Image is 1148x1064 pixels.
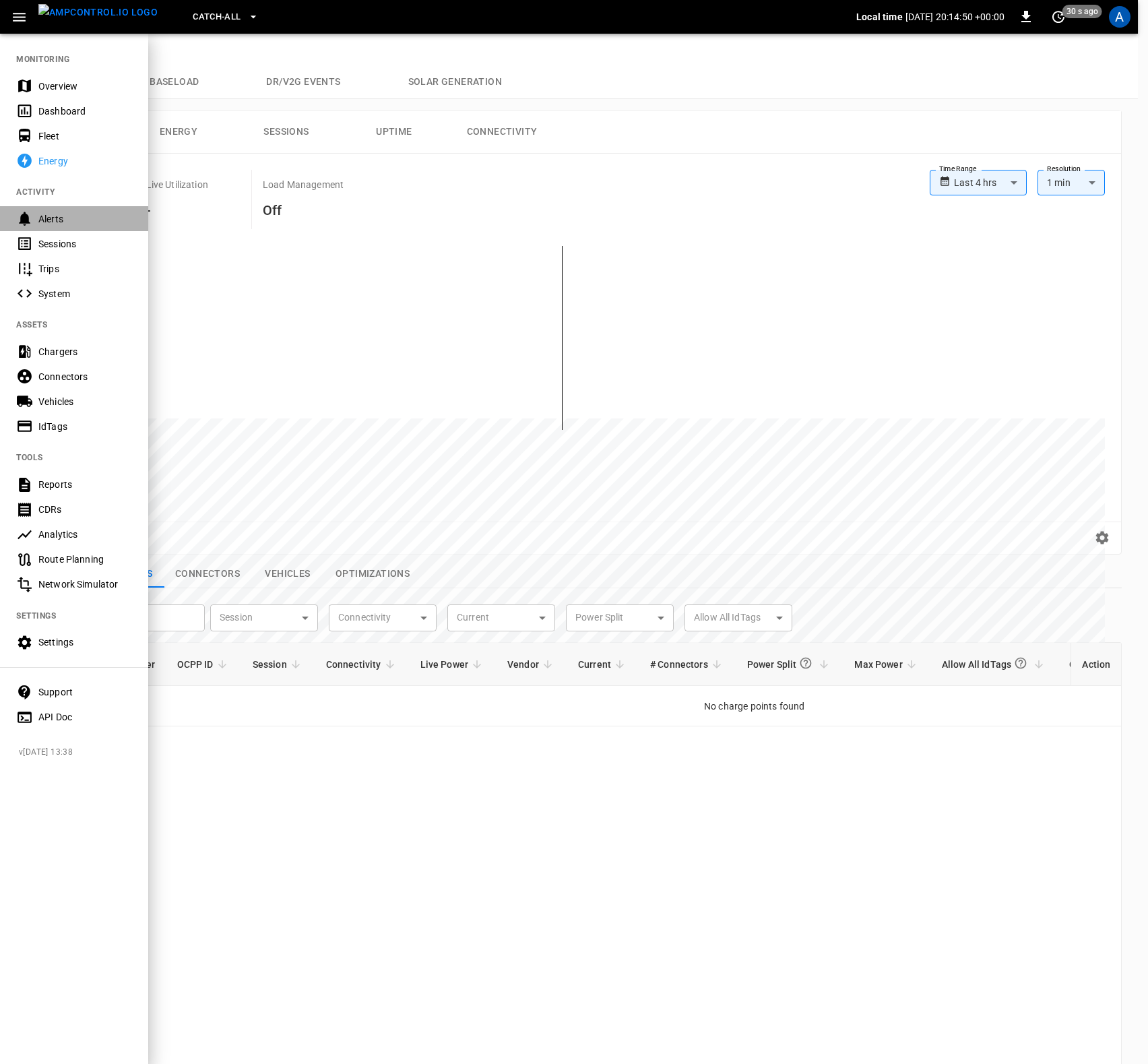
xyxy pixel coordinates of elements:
[38,370,132,383] div: Connectors
[1062,5,1102,18] span: 30 s ago
[38,345,132,358] div: Chargers
[38,577,132,591] div: Network Simulator
[38,4,158,21] img: ampcontrol.io logo
[19,746,137,759] span: v [DATE] 13:38
[856,10,903,24] p: Local time
[1048,6,1069,28] button: set refresh interval
[38,503,132,516] div: CDRs
[38,80,132,93] div: Overview
[38,262,132,276] div: Trips
[38,129,132,143] div: Fleet
[38,710,132,724] div: API Doc
[38,154,132,168] div: Energy
[905,10,1004,24] p: [DATE] 20:14:50 +00:00
[38,420,132,433] div: IdTags
[38,395,132,408] div: Vehicles
[38,478,132,491] div: Reports
[38,635,132,649] div: Settings
[1109,6,1130,28] div: profile-icon
[38,212,132,226] div: Alerts
[38,685,132,699] div: Support
[38,104,132,118] div: Dashboard
[193,9,241,25] span: Catch-all
[38,237,132,251] div: Sessions
[38,553,132,566] div: Route Planning
[38,287,132,301] div: System
[38,528,132,541] div: Analytics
